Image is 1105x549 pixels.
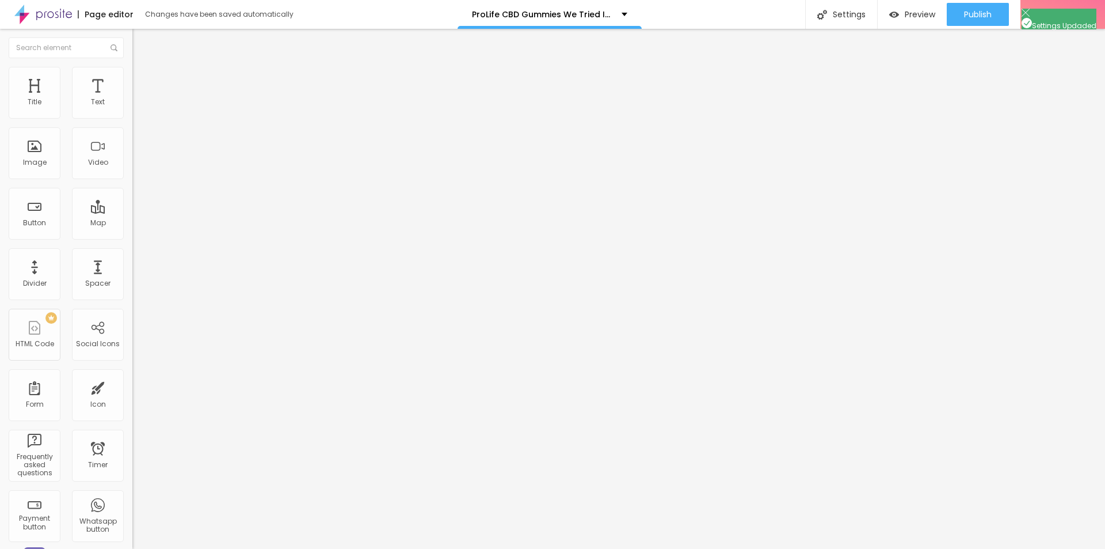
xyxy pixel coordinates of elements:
[878,3,947,26] button: Preview
[12,453,57,478] div: Frequently asked questions
[12,514,57,531] div: Payment button
[26,400,44,408] div: Form
[1022,18,1032,28] img: Icone
[90,219,106,227] div: Map
[23,219,46,227] div: Button
[88,158,108,166] div: Video
[1022,21,1096,31] span: Settings Updaded
[88,461,108,469] div: Timer
[947,3,1009,26] button: Publish
[889,10,899,20] img: view-1.svg
[85,279,110,287] div: Spacer
[76,340,120,348] div: Social Icons
[472,10,613,18] p: ProLife CBD Gummies We Tried It 45 Days
[905,10,935,19] span: Preview
[16,340,54,348] div: HTML Code
[91,98,105,106] div: Text
[90,400,106,408] div: Icon
[817,10,827,20] img: Icone
[132,29,1105,549] iframe: Editor
[110,44,117,51] img: Icone
[28,98,41,106] div: Title
[75,517,120,534] div: Whatsapp button
[9,37,124,58] input: Search element
[23,279,47,287] div: Divider
[78,10,134,18] div: Page editor
[145,11,294,18] div: Changes have been saved automatically
[1022,9,1030,17] img: Icone
[23,158,47,166] div: Image
[964,10,992,19] span: Publish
